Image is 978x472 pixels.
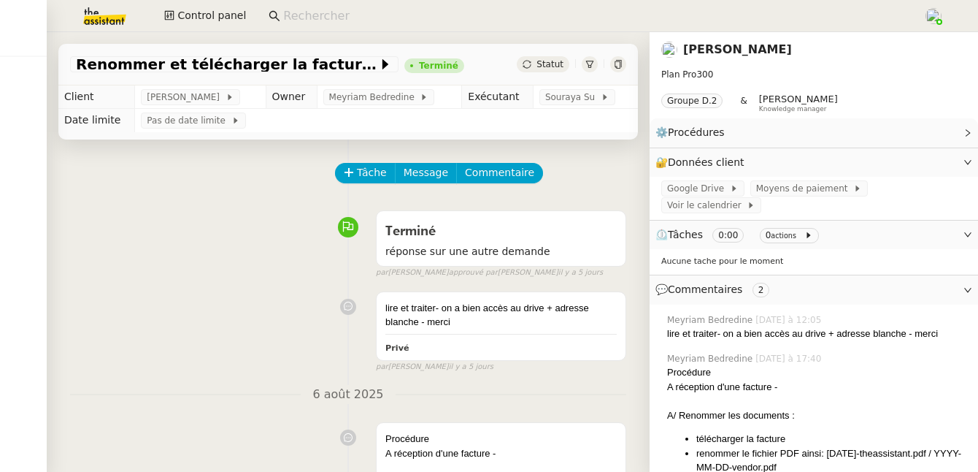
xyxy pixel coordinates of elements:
[740,94,747,113] span: &
[759,94,838,113] app-user-label: Knowledge manager
[655,283,775,295] span: 💬
[385,225,436,238] span: Terminé
[545,90,601,104] span: Souraya Su
[58,85,135,109] td: Client
[650,118,978,147] div: ⚙️Procédures
[655,124,731,141] span: ⚙️
[655,154,750,171] span: 🔐
[419,61,458,70] div: Terminé
[667,365,966,380] div: Procédure
[376,361,388,373] span: par
[759,94,838,104] span: [PERSON_NAME]
[696,69,713,80] span: 300
[667,408,966,423] div: A/ Renommer les documents :
[385,343,409,353] b: Privé
[696,432,966,446] li: télécharger la facture
[755,352,824,365] span: [DATE] à 17:40
[404,164,448,181] span: Message
[385,432,617,446] div: Procédure
[329,90,420,104] span: Meyriam Bedredine
[385,301,617,330] div: lire et traiter- on a bien accès au drive + adresse blanche - merci
[301,385,395,405] span: 6 août 2025
[456,163,543,183] button: Commentaire
[766,230,771,240] span: 0
[759,105,827,113] span: Knowledge manager
[667,198,747,213] span: Voir le calendrier
[376,267,388,279] span: par
[650,148,978,177] div: 🔐Données client
[668,229,703,240] span: Tâches
[283,7,909,26] input: Rechercher
[536,59,563,69] span: Statut
[650,221,978,249] div: ⏲️Tâches 0:00 0actions
[385,446,617,461] div: A réception d'une facture -
[661,94,723,108] nz-tag: Groupe D.2
[177,7,246,24] span: Control panel
[558,267,603,279] span: il y a 5 jours
[449,361,493,373] span: il y a 5 jours
[683,42,792,56] a: [PERSON_NAME]
[667,313,755,327] span: Meyriam Bedredine
[395,163,457,183] button: Message
[667,327,966,341] div: lire et traiter- on a bien accès au drive + adresse blanche - merci
[335,163,396,183] button: Tâche
[385,243,617,260] span: réponse sur une autre demande
[925,8,942,24] img: users%2FNTfmycKsCFdqp6LX6USf2FmuPJo2%2Favatar%2Fprofile-pic%20(1).png
[712,228,744,243] nz-tag: 0:00
[357,164,387,181] span: Tâche
[755,313,824,327] span: [DATE] à 12:05
[462,85,534,109] td: Exécutant
[58,109,135,132] td: Date limite
[155,6,255,26] button: Control panel
[449,267,498,279] span: approuvé par
[752,283,770,297] nz-tag: 2
[655,229,825,240] span: ⏲️
[668,126,725,138] span: Procédures
[661,69,696,80] span: Plan Pro
[266,85,317,109] td: Owner
[76,57,378,72] span: Renommer et télécharger la facture PDF
[376,267,603,279] small: [PERSON_NAME] [PERSON_NAME]
[465,164,534,181] span: Commentaire
[667,181,730,196] span: Google Drive
[661,256,783,266] span: Aucune tache pour le moment
[668,156,744,168] span: Données client
[376,361,493,373] small: [PERSON_NAME]
[756,181,853,196] span: Moyens de paiement
[771,232,796,240] small: actions
[650,275,978,304] div: 💬Commentaires 2
[147,113,231,128] span: Pas de date limite
[667,352,755,365] span: Meyriam Bedredine
[667,380,966,395] div: A réception d'une facture -
[147,90,225,104] span: [PERSON_NAME]
[661,42,677,58] img: users%2FYQzvtHxFwHfgul3vMZmAPOQmiRm1%2Favatar%2Fbenjamin-delahaye_m.png
[668,283,742,295] span: Commentaires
